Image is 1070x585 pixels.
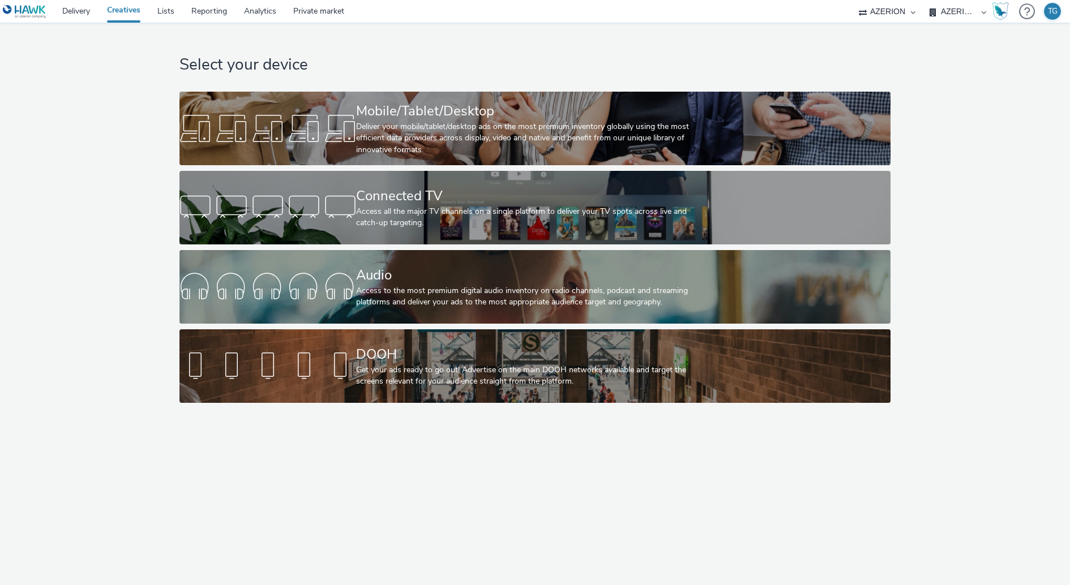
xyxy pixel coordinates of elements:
a: AudioAccess to the most premium digital audio inventory on radio channels, podcast and streaming ... [179,250,890,324]
div: Deliver your mobile/tablet/desktop ads on the most premium inventory globally using the most effi... [356,121,709,156]
div: Access all the major TV channels on a single platform to deliver your TV spots across live and ca... [356,206,709,229]
a: DOOHGet your ads ready to go out! Advertise on the main DOOH networks available and target the sc... [179,329,890,403]
div: Mobile/Tablet/Desktop [356,101,709,121]
a: Mobile/Tablet/DesktopDeliver your mobile/tablet/desktop ads on the most premium inventory globall... [179,92,890,165]
div: Get your ads ready to go out! Advertise on the main DOOH networks available and target the screen... [356,364,709,388]
div: Audio [356,265,709,285]
a: Hawk Academy [992,2,1013,20]
div: Access to the most premium digital audio inventory on radio channels, podcast and streaming platf... [356,285,709,308]
img: Hawk Academy [992,2,1009,20]
div: DOOH [356,345,709,364]
h1: Select your device [179,54,890,76]
div: TG [1048,3,1058,20]
a: Connected TVAccess all the major TV channels on a single platform to deliver your TV spots across... [179,171,890,244]
img: undefined Logo [3,5,46,19]
div: Connected TV [356,186,709,206]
